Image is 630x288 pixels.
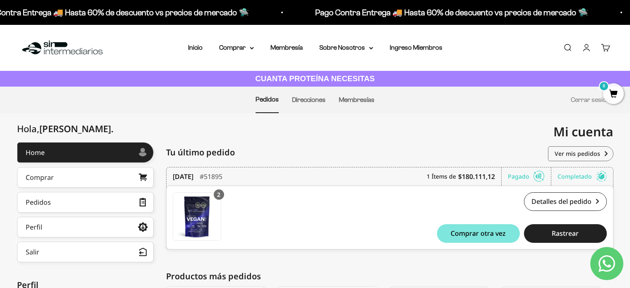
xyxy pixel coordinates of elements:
[458,172,495,182] b: $180.111,12
[270,44,303,51] a: Membresía
[17,217,154,237] a: Perfil
[319,42,373,53] summary: Sobre Nosotros
[200,167,222,186] div: #51895
[339,96,374,103] a: Membresías
[166,270,613,283] div: Productos más pedidos
[390,44,442,51] a: Ingreso Miembros
[571,96,610,103] a: Cerrar sesión
[437,224,520,243] button: Comprar otra vez
[508,167,551,186] div: Pagado
[26,224,42,230] div: Perfil
[26,199,51,206] div: Pedidos
[17,242,154,262] button: Salir
[188,44,203,51] a: Inicio
[558,167,607,186] div: Completado
[292,96,326,103] a: Direcciones
[256,96,279,103] a: Pedidos
[17,123,113,134] div: Hola,
[214,189,224,200] div: 2
[26,149,45,156] div: Home
[173,192,221,241] a: Proteína Vegana - Vainilla 2lb
[26,174,54,181] div: Comprar
[17,167,154,188] a: Comprar
[315,6,588,19] p: Pago Contra Entrega 🚚 Hasta 60% de descuento vs precios de mercado 🛸
[166,146,235,159] span: Tu último pedido
[553,123,613,140] span: Mi cuenta
[219,42,254,53] summary: Comprar
[524,192,607,211] a: Detalles del pedido
[26,249,39,255] div: Salir
[17,142,154,163] a: Home
[552,230,579,237] span: Rastrear
[17,192,154,213] a: Pedidos
[255,74,375,83] strong: CUANTA PROTEÍNA NECESITAS
[173,172,193,182] time: [DATE]
[524,224,607,243] button: Rastrear
[603,90,624,99] a: 0
[599,81,609,91] mark: 0
[427,167,502,186] div: 1 Ítems de
[548,146,613,161] a: Ver mis pedidos
[451,230,506,237] span: Comprar otra vez
[173,193,221,240] img: Translation missing: es.Proteína Vegana - Vainilla 2lb
[111,122,113,135] span: .
[39,122,113,135] span: [PERSON_NAME]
